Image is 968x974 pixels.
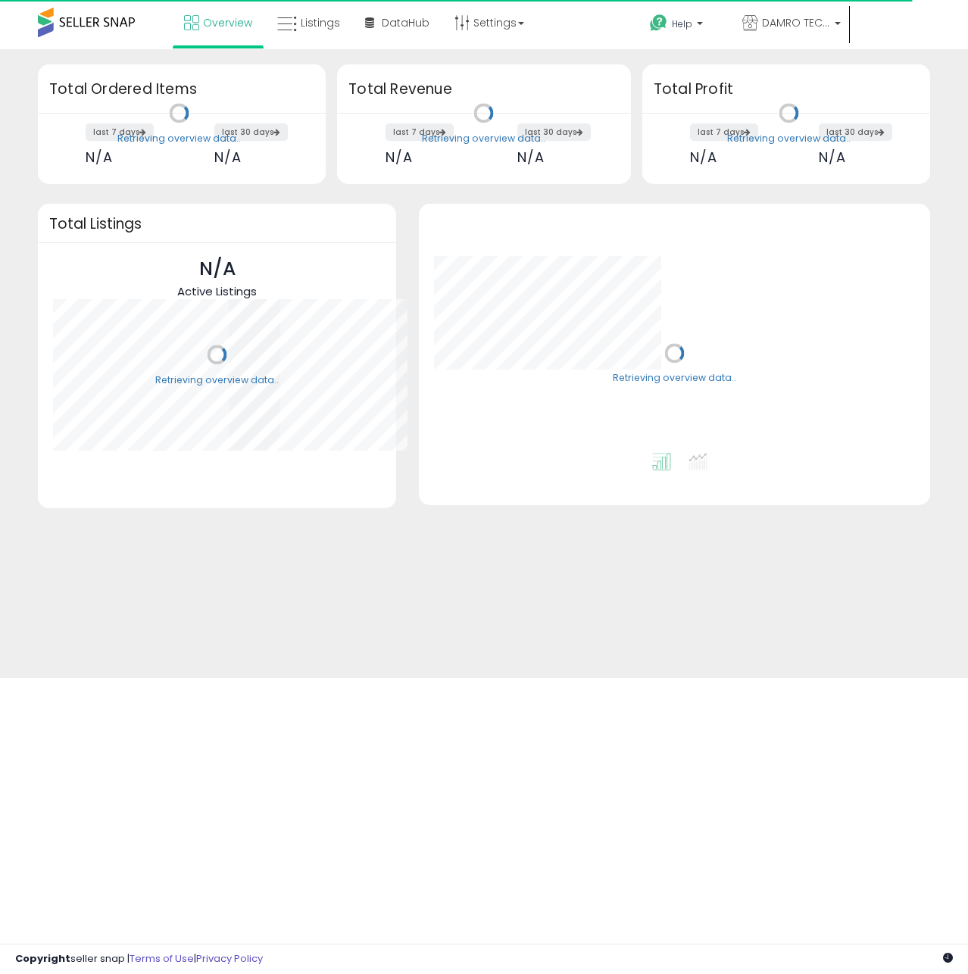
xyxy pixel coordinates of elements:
div: Retrieving overview data.. [613,372,736,386]
span: Listings [301,15,340,30]
span: Overview [203,15,252,30]
span: DAMRO TECHNOLOGY [762,15,830,30]
span: DataHub [382,15,429,30]
div: Retrieving overview data.. [422,132,545,145]
div: Retrieving overview data.. [155,373,279,387]
i: Get Help [649,14,668,33]
div: Retrieving overview data.. [727,132,851,145]
a: Help [638,2,729,49]
span: Help [672,17,692,30]
div: Retrieving overview data.. [117,132,241,145]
